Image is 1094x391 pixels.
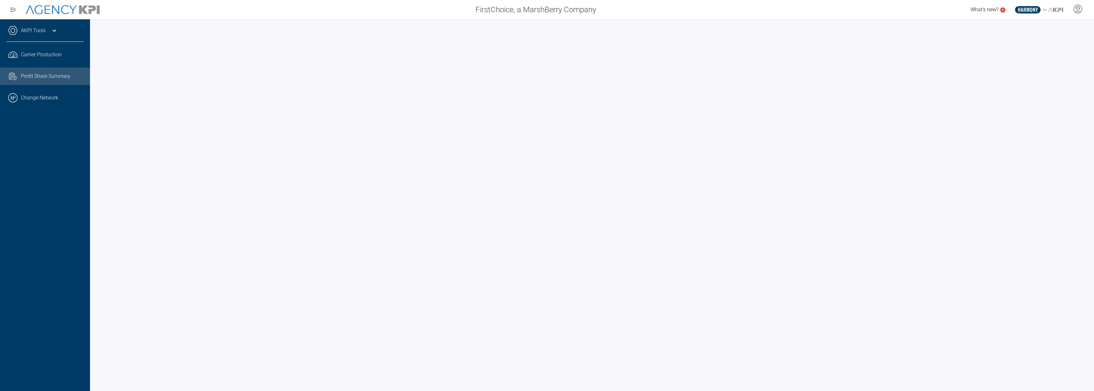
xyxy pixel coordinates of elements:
[475,4,596,15] span: FirstChoice, a MarshBerry Company
[971,6,999,13] span: What's new?
[1002,8,1004,12] text: 5
[21,51,62,59] span: Carrier Production
[21,27,46,34] a: AKPI Tools
[26,5,100,14] img: AgencyKPI
[1000,7,1005,13] a: 5
[21,72,70,80] span: Profit Share Summary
